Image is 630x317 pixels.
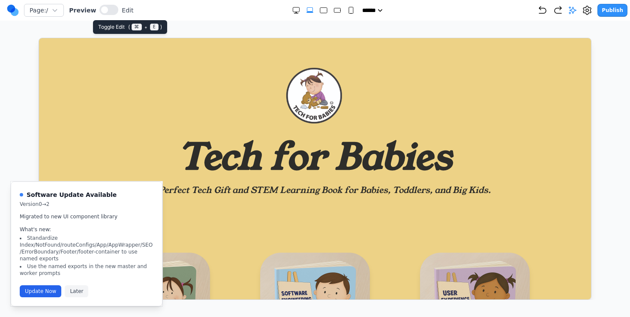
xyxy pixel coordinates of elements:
p: What's new: [20,226,153,233]
li: Standardize Index/NotFound/routeConfigs/App/AppWrapper/SEO/ErrorBoundary/Footer/footer-container ... [20,235,153,262]
p: Version 0 → 2 [20,201,117,208]
span: ( [128,24,130,30]
button: Large [319,6,328,15]
span: E [150,24,159,30]
button: Extra Large [306,6,314,15]
button: Undo [537,5,548,15]
h4: Software Update Available [27,190,117,199]
span: The Perfect Tech Gift and STEM Learning Book for Babies, Toddlers, and Big Kids. [101,146,452,158]
span: + [144,24,147,30]
button: Later [65,285,88,297]
span: ) [160,24,162,30]
span: Preview [69,6,96,15]
button: Medium [333,6,342,15]
button: Update Now [20,285,61,297]
button: Page:/ [24,4,64,17]
li: Use the named exports in the new master and worker prompts [20,263,153,277]
button: Double Extra Large [292,6,300,15]
span: ⌘ [132,24,142,30]
span: Edit [122,6,133,15]
p: Migrated to new UI component library [20,213,153,221]
span: Toggle Edit [98,24,162,30]
button: Small [347,6,355,15]
span: Page: / [30,6,48,15]
span: Tech for Babies [139,94,413,145]
button: Publish [597,4,627,17]
iframe: Preview [39,38,591,300]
